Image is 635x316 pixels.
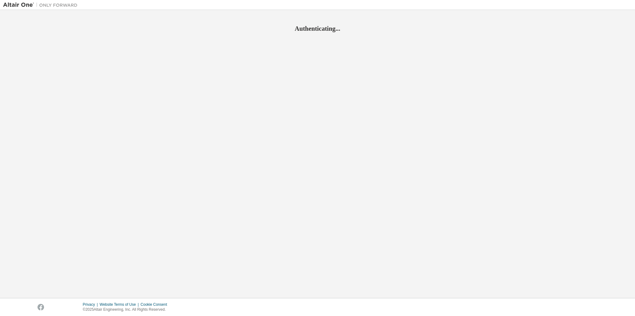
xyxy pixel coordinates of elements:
div: Website Terms of Use [100,302,140,307]
div: Privacy [83,302,100,307]
img: facebook.svg [38,304,44,310]
img: Altair One [3,2,81,8]
h2: Authenticating... [3,25,632,33]
div: Cookie Consent [140,302,171,307]
p: © 2025 Altair Engineering, Inc. All Rights Reserved. [83,307,171,312]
